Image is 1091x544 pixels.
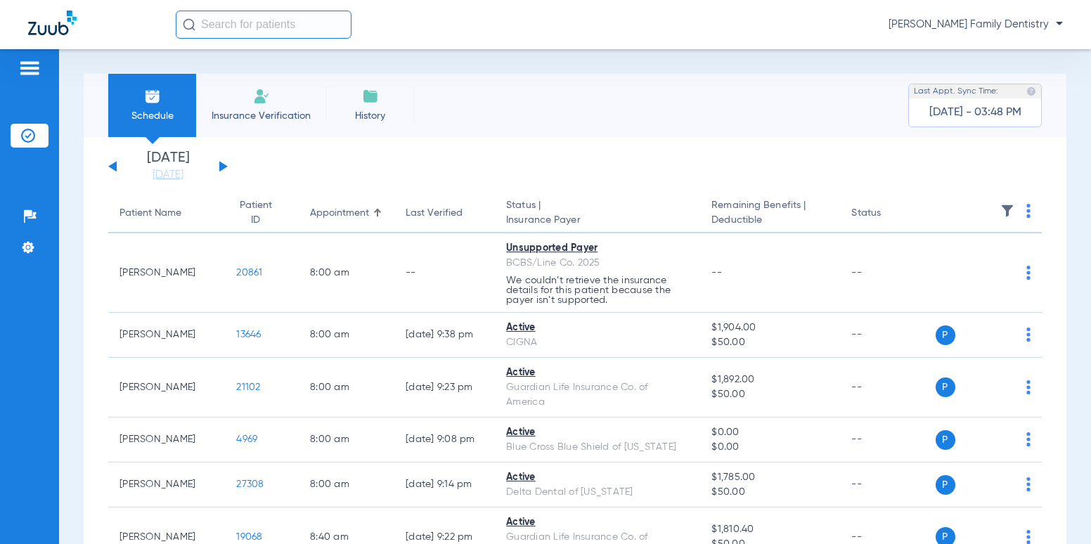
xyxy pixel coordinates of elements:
th: Status [840,194,935,233]
td: 8:00 AM [299,417,394,462]
span: 13646 [236,330,261,339]
td: [PERSON_NAME] [108,233,225,313]
div: Active [506,365,689,380]
td: -- [840,358,935,417]
td: [PERSON_NAME] [108,358,225,417]
td: 8:00 AM [299,233,394,313]
span: $1,810.40 [711,522,829,537]
span: P [936,377,955,397]
span: 20861 [236,268,262,278]
div: Patient Name [120,206,181,221]
span: P [936,430,955,450]
span: [PERSON_NAME] Family Dentistry [889,18,1063,32]
span: $1,892.00 [711,373,829,387]
img: Search Icon [183,18,195,31]
span: P [936,325,955,345]
div: Last Verified [406,206,463,221]
input: Search for patients [176,11,351,39]
div: Active [506,425,689,440]
td: [DATE] 9:08 PM [394,417,495,462]
span: $50.00 [711,485,829,500]
span: [DATE] - 03:48 PM [929,105,1021,119]
td: [PERSON_NAME] [108,313,225,358]
p: We couldn’t retrieve the insurance details for this patient because the payer isn’t supported. [506,276,689,305]
div: CIGNA [506,335,689,350]
div: Active [506,470,689,485]
img: Zuub Logo [28,11,77,35]
div: Patient Name [120,206,214,221]
span: Insurance Verification [207,109,316,123]
span: Deductible [711,213,829,228]
div: Appointment [310,206,383,221]
img: hamburger-icon [18,60,41,77]
span: $1,904.00 [711,320,829,335]
td: -- [840,417,935,462]
div: Guardian Life Insurance Co. of America [506,380,689,410]
div: Patient ID [236,198,275,228]
span: $0.00 [711,425,829,440]
img: group-dot-blue.svg [1026,432,1031,446]
span: 4969 [236,434,257,444]
td: [DATE] 9:14 PM [394,462,495,507]
span: $50.00 [711,387,829,402]
span: Last Appt. Sync Time: [914,84,998,98]
li: [DATE] [126,151,210,182]
td: 8:00 AM [299,313,394,358]
span: $0.00 [711,440,829,455]
span: 27308 [236,479,264,489]
span: History [337,109,404,123]
span: $50.00 [711,335,829,350]
img: group-dot-blue.svg [1026,328,1031,342]
div: BCBS/Line Co. 2025 [506,256,689,271]
img: group-dot-blue.svg [1026,380,1031,394]
div: Last Verified [406,206,484,221]
td: [PERSON_NAME] [108,417,225,462]
div: Active [506,320,689,335]
img: Manual Insurance Verification [253,88,270,105]
img: group-dot-blue.svg [1026,477,1031,491]
td: -- [840,313,935,358]
img: group-dot-blue.svg [1026,204,1031,218]
span: -- [711,268,722,278]
div: Appointment [310,206,369,221]
td: [DATE] 9:23 PM [394,358,495,417]
td: [DATE] 9:38 PM [394,313,495,358]
span: $1,785.00 [711,470,829,485]
th: Remaining Benefits | [700,194,840,233]
span: Insurance Payer [506,213,689,228]
img: filter.svg [1000,204,1014,218]
img: History [362,88,379,105]
span: Schedule [119,109,186,123]
td: 8:00 AM [299,462,394,507]
div: Active [506,515,689,530]
td: [PERSON_NAME] [108,462,225,507]
div: Unsupported Payer [506,241,689,256]
a: [DATE] [126,168,210,182]
td: -- [394,233,495,313]
span: 21102 [236,382,260,392]
td: -- [840,462,935,507]
td: -- [840,233,935,313]
div: Delta Dental of [US_STATE] [506,485,689,500]
div: Patient ID [236,198,288,228]
img: group-dot-blue.svg [1026,266,1031,280]
div: Blue Cross Blue Shield of [US_STATE] [506,440,689,455]
span: P [936,475,955,495]
span: 19068 [236,532,262,542]
th: Status | [495,194,700,233]
img: group-dot-blue.svg [1026,530,1031,544]
td: 8:00 AM [299,358,394,417]
img: last sync help info [1026,86,1036,96]
img: Schedule [144,88,161,105]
